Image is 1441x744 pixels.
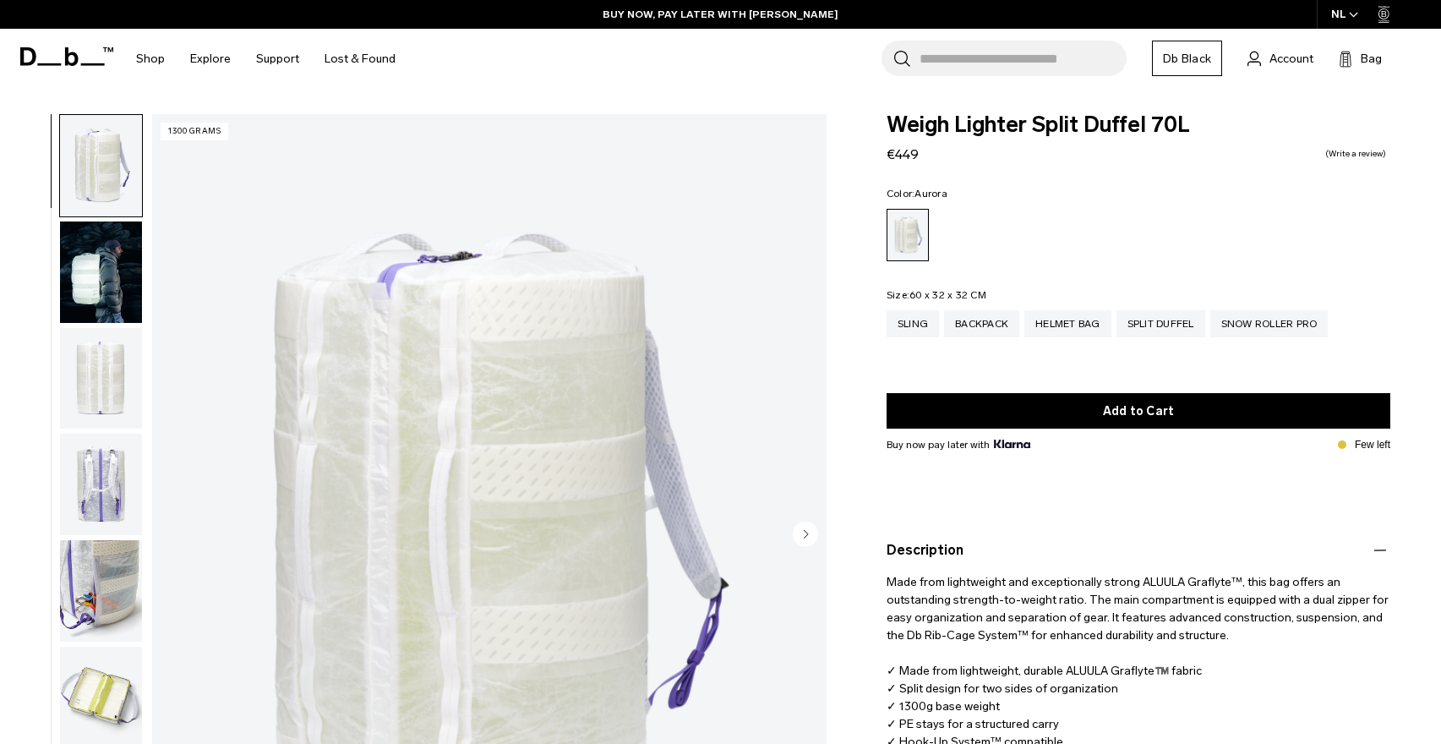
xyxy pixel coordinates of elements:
[1210,310,1329,337] a: Snow Roller Pro
[59,539,143,643] button: Weigh_Lighter_Split_Duffel_70L_4.png
[1024,310,1111,337] a: Helmet Bag
[944,310,1019,337] a: Backpack
[60,115,142,216] img: Weigh_Lighter_Split_Duffel_70L_1.png
[59,114,143,217] button: Weigh_Lighter_Split_Duffel_70L_1.png
[1339,48,1382,68] button: Bag
[161,123,228,140] p: 1300 grams
[887,189,947,199] legend: Color:
[1269,50,1313,68] span: Account
[887,209,929,261] a: Aurora
[190,29,231,89] a: Explore
[1152,41,1222,76] a: Db Black
[123,29,408,89] nav: Main Navigation
[1361,50,1382,68] span: Bag
[1247,48,1313,68] a: Account
[887,310,939,337] a: Sling
[60,540,142,642] img: Weigh_Lighter_Split_Duffel_70L_4.png
[59,327,143,430] button: Weigh_Lighter_Split_Duffel_70L_2.png
[914,188,947,200] span: Aurora
[59,221,143,324] button: Weigh_Lighter_Duffel_70L_Lifestyle.png
[887,290,986,300] legend: Size:
[1325,150,1386,158] a: Write a review
[887,393,1390,429] button: Add to Cart
[1116,310,1205,337] a: Split Duffel
[60,434,142,535] img: Weigh_Lighter_Split_Duffel_70L_3.png
[60,222,142,323] img: Weigh_Lighter_Duffel_70L_Lifestyle.png
[887,146,919,162] span: €449
[136,29,165,89] a: Shop
[887,114,1390,136] span: Weigh Lighter Split Duffel 70L
[59,433,143,536] button: Weigh_Lighter_Split_Duffel_70L_3.png
[603,7,838,22] a: BUY NOW, PAY LATER WITH [PERSON_NAME]
[887,437,1030,452] span: Buy now pay later with
[887,540,1390,561] button: Description
[1355,437,1390,452] p: Few left
[793,521,818,550] button: Next slide
[256,29,299,89] a: Support
[325,29,396,89] a: Lost & Found
[60,328,142,429] img: Weigh_Lighter_Split_Duffel_70L_2.png
[994,440,1030,448] img: {"height" => 20, "alt" => "Klarna"}
[909,289,986,301] span: 60 x 32 x 32 CM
